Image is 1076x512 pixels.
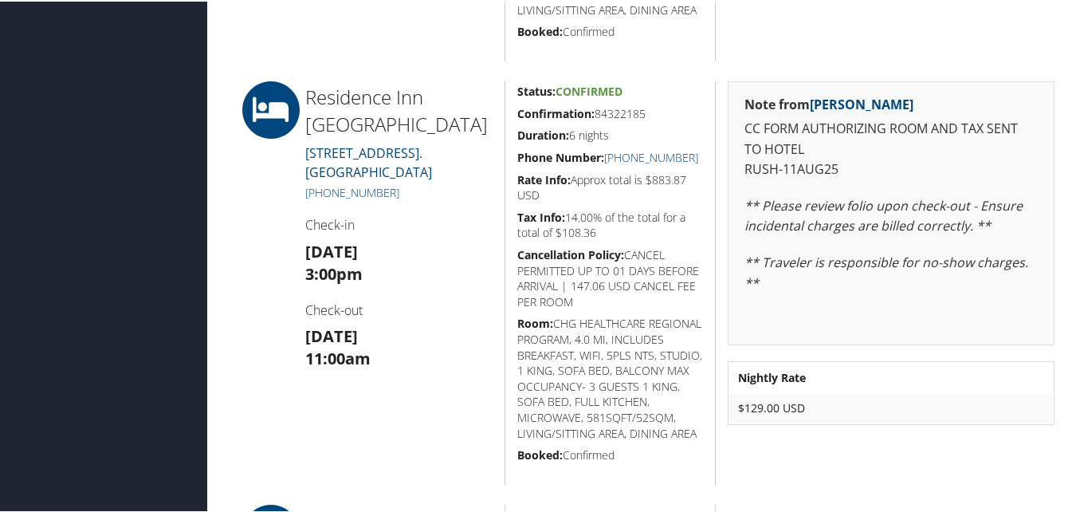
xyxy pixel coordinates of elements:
[730,392,1052,421] td: $129.00 USD
[517,208,565,223] strong: Tax Info:
[517,171,704,202] h5: Approx total is $883.87 USD
[305,215,493,232] h4: Check-in
[305,239,358,261] strong: [DATE]
[305,82,493,136] h2: Residence Inn [GEOGRAPHIC_DATA]
[517,171,571,186] strong: Rate Info:
[517,126,704,142] h5: 6 nights
[517,22,563,37] strong: Booked:
[305,324,358,345] strong: [DATE]
[517,446,704,462] h5: Confirmed
[517,246,704,308] h5: CANCEL PERMITTED UP TO 01 DAYS BEFORE ARRIVAL | 147.06 USD CANCEL FEE PER ROOM
[517,246,624,261] strong: Cancellation Policy:
[517,22,704,38] h5: Confirmed
[517,104,704,120] h5: 84322185
[556,82,622,97] span: Confirmed
[517,148,604,163] strong: Phone Number:
[744,94,913,112] strong: Note from
[305,262,363,283] strong: 3:00pm
[517,82,556,97] strong: Status:
[517,314,704,439] h5: CHG HEALTHCARE REGIONAL PROGRAM, 4.0 MI, INCLUDES BREAKFAST, WIFI, 5PLS NTS, STUDIO, 1 KING, SOFA...
[604,148,698,163] a: [PHONE_NUMBER]
[744,117,1038,179] p: CC FORM AUTHORIZING ROOM AND TAX SENT TO HOTEL RUSH-11AUG25
[517,104,595,120] strong: Confirmation:
[744,195,1023,234] em: ** Please review folio upon check-out - Ensure incidental charges are billed correctly. **
[305,183,399,199] a: [PHONE_NUMBER]
[730,362,1052,391] th: Nightly Rate
[305,346,371,368] strong: 11:00am
[744,252,1028,290] em: ** Traveler is responsible for no-show charges. **
[810,94,913,112] a: [PERSON_NAME]
[517,314,553,329] strong: Room:
[305,300,493,317] h4: Check-out
[517,446,563,461] strong: Booked:
[517,208,704,239] h5: 14.00% of the total for a total of $108.36
[305,143,432,179] a: [STREET_ADDRESS].[GEOGRAPHIC_DATA]
[517,126,569,141] strong: Duration:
